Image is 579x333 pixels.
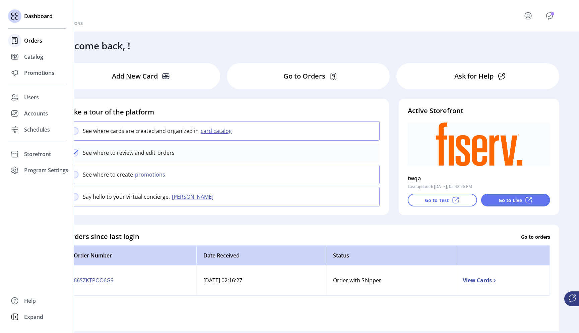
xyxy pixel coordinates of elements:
[24,166,68,174] span: Program Settings
[24,126,50,134] span: Schedules
[499,197,522,204] p: Go to Live
[408,173,421,184] p: twqa
[112,71,158,81] p: Add New Card
[283,71,325,81] p: Go to Orders
[196,245,326,266] th: Date Received
[24,12,53,20] span: Dashboard
[199,127,236,135] button: card catalog
[425,197,449,204] p: Go to Test
[83,193,170,201] p: Say hello to your virtual concierge,
[66,232,139,242] h4: Orders since last login
[408,106,550,116] h4: Active Storefront
[521,233,550,240] p: Go to orders
[24,69,54,77] span: Promotions
[83,127,199,135] p: See where cards are created and organized in
[24,93,39,101] span: Users
[454,71,494,81] p: Ask for Help
[66,107,380,117] h4: Take a tour of the platform
[24,150,51,158] span: Storefront
[67,266,196,295] td: 66SZKTPOO6G9
[24,37,42,45] span: Orders
[58,39,130,53] h3: Welcome back, !
[326,266,456,295] td: Order with Shipper
[24,297,36,305] span: Help
[83,149,155,157] p: See where to review and edit
[24,53,43,61] span: Catalog
[133,171,169,179] button: promotions
[326,245,456,266] th: Status
[456,266,550,295] td: View Cards
[544,10,555,21] button: Publisher Panel
[155,149,175,157] p: orders
[24,109,48,117] span: Accounts
[515,8,544,24] button: menu
[67,245,196,266] th: Order Number
[24,313,43,321] span: Expand
[170,193,217,201] button: [PERSON_NAME]
[408,184,472,190] p: Last updated: [DATE], 02:42:26 PM
[196,266,326,295] td: [DATE] 02:16:27
[83,171,133,179] p: See where to create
